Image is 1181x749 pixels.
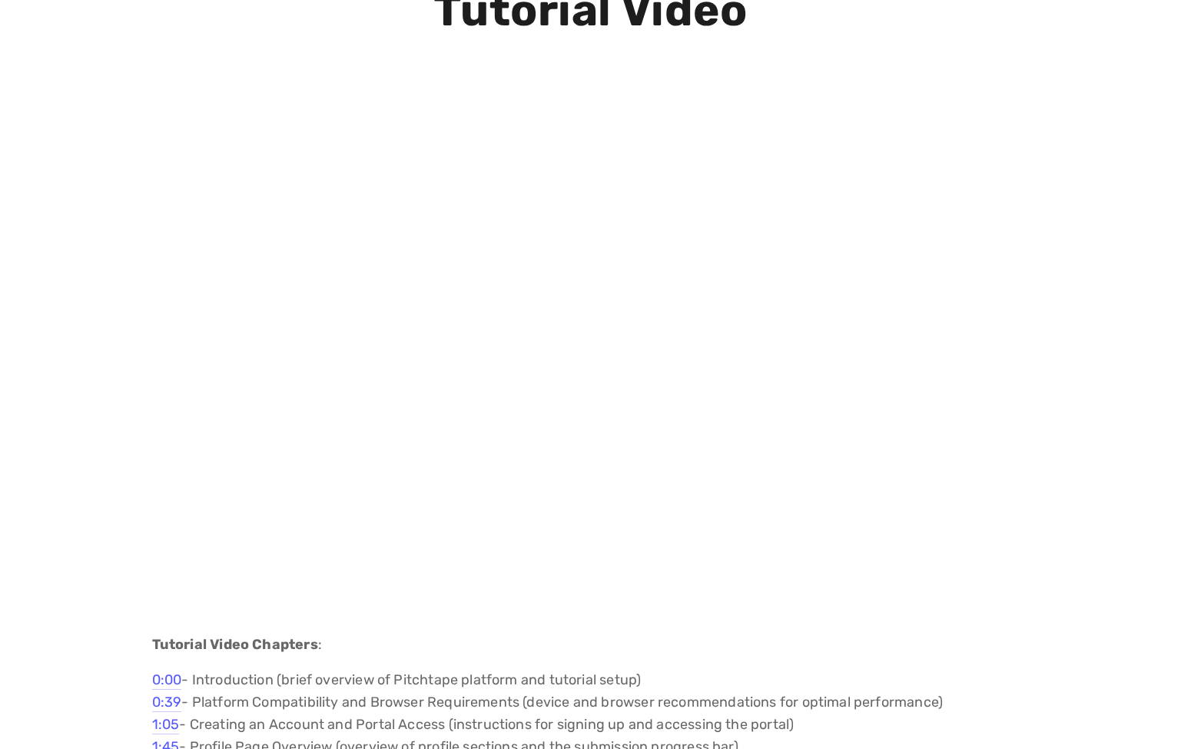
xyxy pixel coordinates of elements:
[152,716,180,734] a: 1:05
[152,694,182,712] a: 0:39
[152,636,318,653] strong: Tutorial Video Chapters
[152,634,1030,656] p: :
[1104,675,1181,749] iframe: Chat Widget
[152,671,182,690] a: 0:00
